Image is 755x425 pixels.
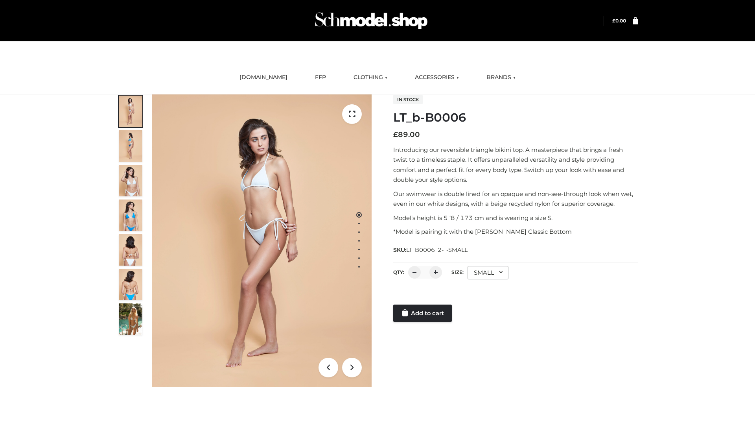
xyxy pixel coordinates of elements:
[119,96,142,127] img: ArielClassicBikiniTop_CloudNine_AzureSky_OW114ECO_1-scaled.jpg
[393,227,638,237] p: *Model is pairing it with the [PERSON_NAME] Classic Bottom
[468,266,508,279] div: SMALL
[481,69,521,86] a: BRANDS
[393,130,398,139] span: £
[312,5,430,36] img: Schmodel Admin 964
[393,269,404,275] label: QTY:
[393,95,423,104] span: In stock
[612,18,626,24] a: £0.00
[393,213,638,223] p: Model’s height is 5 ‘8 / 173 cm and is wearing a size S.
[612,18,626,24] bdi: 0.00
[393,245,468,255] span: SKU:
[234,69,293,86] a: [DOMAIN_NAME]
[393,145,638,185] p: Introducing our reversible triangle bikini top. A masterpiece that brings a fresh twist to a time...
[119,303,142,335] img: Arieltop_CloudNine_AzureSky2.jpg
[119,165,142,196] img: ArielClassicBikiniTop_CloudNine_AzureSky_OW114ECO_3-scaled.jpg
[393,111,638,125] h1: LT_b-B0006
[393,130,420,139] bdi: 89.00
[451,269,464,275] label: Size:
[119,234,142,266] img: ArielClassicBikiniTop_CloudNine_AzureSky_OW114ECO_7-scaled.jpg
[119,269,142,300] img: ArielClassicBikiniTop_CloudNine_AzureSky_OW114ECO_8-scaled.jpg
[393,189,638,209] p: Our swimwear is double lined for an opaque and non-see-through look when wet, even in our white d...
[119,130,142,162] img: ArielClassicBikiniTop_CloudNine_AzureSky_OW114ECO_2-scaled.jpg
[393,305,452,322] a: Add to cart
[309,69,332,86] a: FFP
[409,69,465,86] a: ACCESSORIES
[152,94,372,387] img: ArielClassicBikiniTop_CloudNine_AzureSky_OW114ECO_1
[119,200,142,231] img: ArielClassicBikiniTop_CloudNine_AzureSky_OW114ECO_4-scaled.jpg
[612,18,615,24] span: £
[348,69,393,86] a: CLOTHING
[406,246,468,253] span: LT_B0006_2-_-SMALL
